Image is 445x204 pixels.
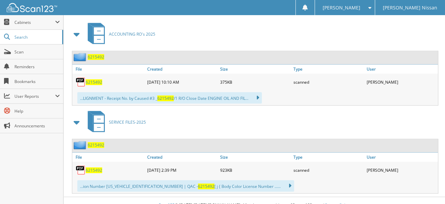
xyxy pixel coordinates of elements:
[146,163,219,177] div: [DATE] 2:39 PM
[76,165,86,175] img: PDF.png
[77,92,262,104] div: ...LIGNMENT - Receipt No. by Caused #3 _ /1 R/O Close Date ENGINE OIL AND FIL...
[323,6,360,10] span: [PERSON_NAME]
[218,153,292,162] a: Size
[14,123,60,129] span: Announcements
[14,34,59,40] span: Search
[86,167,102,173] a: 6215492
[86,79,102,85] a: 6215492
[292,75,365,89] div: scanned
[14,64,60,70] span: Reminders
[14,108,60,114] span: Help
[157,95,174,101] span: 6215492
[109,31,155,37] span: ACCOUNTING RO's 2025
[88,142,104,148] a: 6215492
[72,65,146,74] a: File
[218,163,292,177] div: 923KB
[292,163,365,177] div: scanned
[365,153,438,162] a: User
[383,6,437,10] span: [PERSON_NAME] Nissan
[218,75,292,89] div: 375KB
[7,3,57,12] img: scan123-logo-white.svg
[76,77,86,87] img: PDF.png
[14,49,60,55] span: Scan
[74,141,88,149] img: folder2.png
[292,65,365,74] a: Type
[411,172,445,204] iframe: Chat Widget
[84,21,155,47] a: ACCOUNTING RO's 2025
[198,183,214,189] span: 6215492
[14,79,60,84] span: Bookmarks
[365,75,438,89] div: [PERSON_NAME]
[292,153,365,162] a: Type
[146,75,219,89] div: [DATE] 10:10 AM
[365,65,438,74] a: User
[218,65,292,74] a: Size
[74,53,88,61] img: folder2.png
[14,93,55,99] span: User Reports
[146,65,219,74] a: Created
[77,180,294,192] div: ...ion Number [US_VEHICLE_IDENTIFICATION_NUMBER] | QAC - [ j { Body Color License Number ......
[365,163,438,177] div: [PERSON_NAME]
[84,109,146,135] a: SERVICE FILES-2025
[14,19,55,25] span: Cabinets
[146,153,219,162] a: Created
[88,54,104,60] a: 6215492
[72,153,146,162] a: File
[109,119,146,125] span: SERVICE FILES-2025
